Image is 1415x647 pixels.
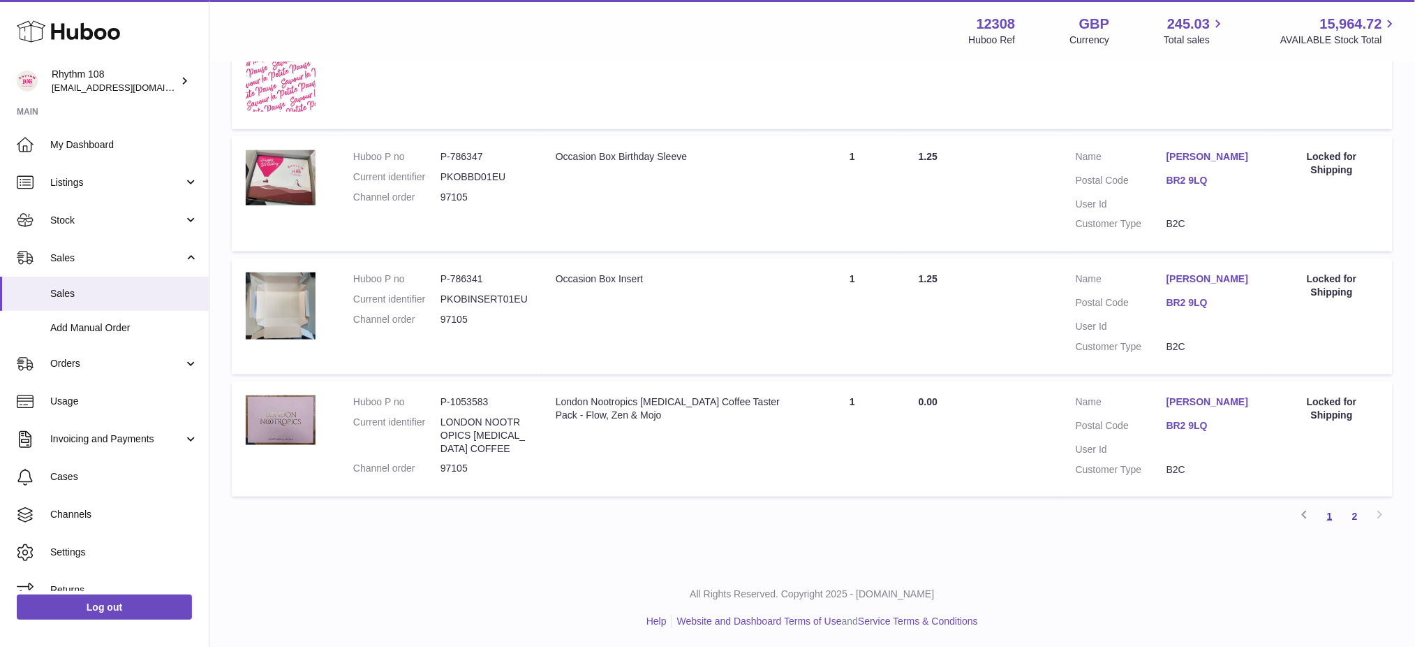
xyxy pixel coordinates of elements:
[221,588,1404,602] p: All Rights Reserved. Copyright 2025 - [DOMAIN_NAME]
[677,616,842,627] a: Website and Dashboard Terms of Use
[353,293,440,306] dt: Current identifier
[1167,15,1210,34] span: 245.03
[1076,443,1166,456] dt: User Id
[50,321,198,335] span: Add Manual Order
[1076,419,1166,436] dt: Postal Code
[50,508,198,521] span: Channels
[919,273,938,284] span: 1.25
[1166,174,1257,187] a: BR2 9LQ
[50,395,198,408] span: Usage
[50,432,184,446] span: Invoicing and Payments
[1285,272,1379,299] div: Locked for Shipping
[919,396,938,407] span: 0.00
[1076,174,1166,191] dt: Postal Code
[556,272,786,286] div: Occasion Box Insert
[1076,395,1166,412] dt: Name
[17,71,38,92] img: internalAdmin-12308@internal.huboo.com
[1342,504,1368,529] a: 2
[246,150,316,205] img: 123081688034816.jpg
[800,381,905,497] td: 1
[50,546,198,559] span: Settings
[353,462,440,475] dt: Channel order
[1164,15,1226,47] a: 245.03 Total sales
[1166,272,1257,286] a: [PERSON_NAME]
[1166,419,1257,432] a: BR2 9LQ
[1285,150,1379,177] div: Locked for Shipping
[1166,217,1257,231] dd: B2C
[17,595,192,620] a: Log out
[353,170,440,184] dt: Current identifier
[52,68,177,94] div: Rhythm 108
[1076,150,1166,167] dt: Name
[353,416,440,456] dt: Current identifier
[556,395,786,422] div: London Nootropics [MEDICAL_DATA] Coffee Taster Pack - Flow, Zen & Mojo
[1166,340,1257,354] dd: B2C
[353,272,440,286] dt: Huboo P no
[1280,34,1398,47] span: AVAILABLE Stock Total
[800,136,905,252] td: 1
[646,616,667,627] a: Help
[1280,15,1398,47] a: 15,964.72 AVAILABLE Stock Total
[1166,395,1257,409] a: [PERSON_NAME]
[1079,15,1109,34] strong: GBP
[353,150,440,163] dt: Huboo P no
[50,287,198,300] span: Sales
[246,395,316,445] img: 123081753871449.jpg
[969,34,1016,47] div: Huboo Ref
[353,191,440,204] dt: Channel order
[50,176,184,189] span: Listings
[440,416,528,456] dd: LONDON NOOTROPICS [MEDICAL_DATA] COFFEE
[672,616,978,629] li: and
[1070,34,1110,47] div: Currency
[440,272,528,286] dd: P-786341
[1076,217,1166,231] dt: Customer Type
[353,313,440,326] dt: Channel order
[440,395,528,409] dd: P-1053583
[1164,34,1226,47] span: Total sales
[50,214,184,227] span: Stock
[50,357,184,370] span: Orders
[50,138,198,152] span: My Dashboard
[919,151,938,162] span: 1.25
[1317,504,1342,529] a: 1
[1320,15,1382,34] span: 15,964.72
[1166,296,1257,310] a: BR2 9LQ
[977,15,1016,34] strong: 12308
[440,191,528,204] dd: 97105
[1166,150,1257,163] a: [PERSON_NAME]
[440,313,528,326] dd: 97105
[1076,272,1166,289] dt: Name
[1076,340,1166,354] dt: Customer Type
[246,272,316,340] img: 123081688034803.jpg
[353,395,440,409] dt: Huboo P no
[1076,320,1166,333] dt: User Id
[1166,463,1257,477] dd: B2C
[858,616,978,627] a: Service Terms & Conditions
[1076,296,1166,313] dt: Postal Code
[556,150,786,163] div: Occasion Box Birthday Sleeve
[800,259,905,375] td: 1
[440,150,528,163] dd: P-786347
[440,462,528,475] dd: 97105
[52,82,205,93] span: [EMAIL_ADDRESS][DOMAIN_NAME]
[440,170,528,184] dd: PKOBBD01EU
[50,252,184,265] span: Sales
[50,583,198,597] span: Returns
[440,293,528,306] dd: PKOBINSERT01EU
[1285,395,1379,422] div: Locked for Shipping
[1076,463,1166,477] dt: Customer Type
[1076,198,1166,211] dt: User Id
[50,470,198,484] span: Cases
